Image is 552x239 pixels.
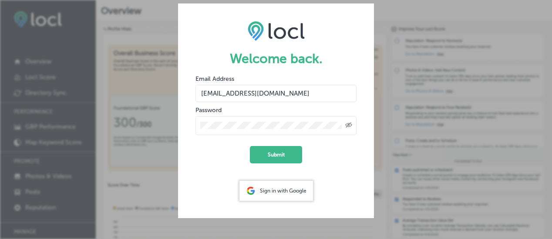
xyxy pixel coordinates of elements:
[195,106,222,114] label: Password
[195,75,234,83] label: Email Address
[250,146,302,163] button: Submit
[239,181,313,201] div: Sign in with Google
[345,122,352,129] span: Toggle password visibility
[248,21,305,41] img: LOCL logo
[195,51,357,66] h1: Welcome back.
